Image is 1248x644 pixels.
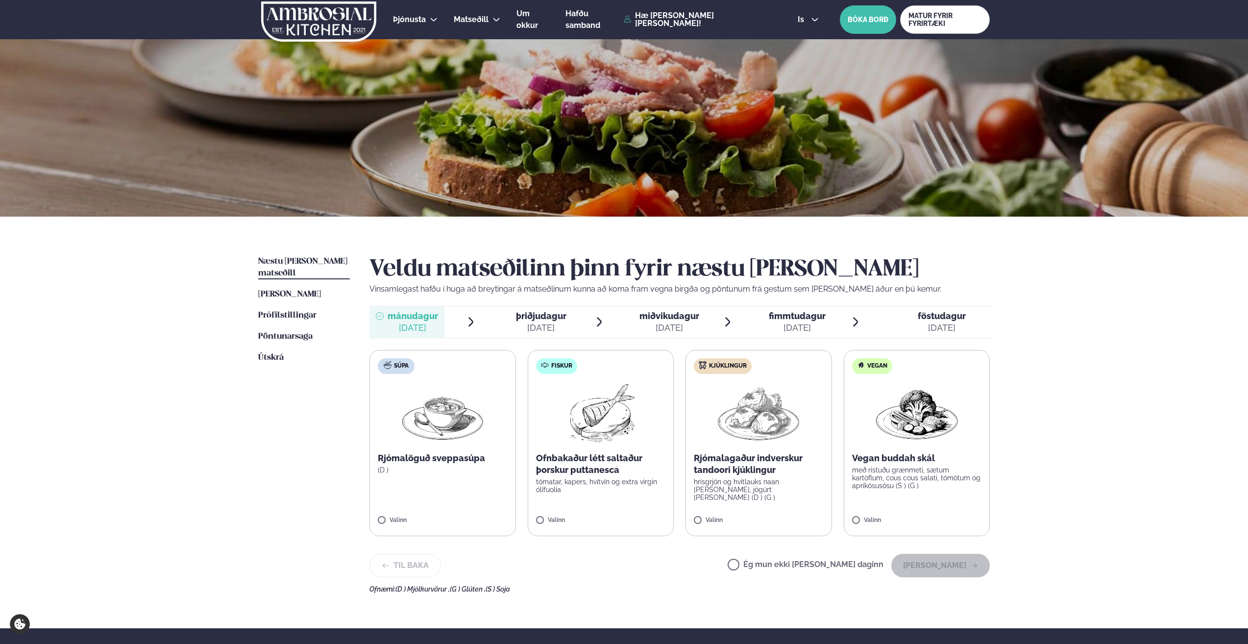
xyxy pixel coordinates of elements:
p: Vinsamlegast hafðu í huga að breytingar á matseðlinum kunna að koma fram vegna birgða og pöntunum... [369,283,990,295]
a: [PERSON_NAME] [258,289,321,300]
p: Vegan buddah skál [852,452,982,464]
span: fimmtudagur [769,311,826,321]
p: hrísgrjón og hvítlauks naan [PERSON_NAME], jógúrt [PERSON_NAME] (D ) (G ) [694,478,824,501]
a: Pöntunarsaga [258,331,313,343]
a: Um okkur [516,8,549,31]
a: Hæ [PERSON_NAME] [PERSON_NAME]! [624,12,775,27]
div: [DATE] [388,322,438,334]
div: [DATE] [639,322,699,334]
span: Matseðill [454,15,489,24]
span: Fiskur [551,362,572,370]
span: is [798,16,807,24]
div: [DATE] [516,322,566,334]
span: Kjúklingur [709,362,747,370]
button: Til baka [369,554,441,577]
a: Næstu [PERSON_NAME] matseðill [258,256,350,279]
img: Soup.png [399,382,486,445]
span: Hafðu samband [565,9,600,30]
a: Cookie settings [10,614,30,634]
span: Útskrá [258,353,284,362]
button: [PERSON_NAME] [891,554,990,577]
img: Vegan.svg [857,361,865,369]
img: logo [260,1,377,42]
span: Pöntunarsaga [258,332,313,341]
a: Matseðill [454,14,489,25]
img: Chicken-thighs.png [715,382,802,445]
a: Hafðu samband [565,8,619,31]
img: Fish.png [557,382,644,445]
a: Útskrá [258,352,284,364]
div: [DATE] [769,322,826,334]
p: með ristuðu grænmeti, sætum kartöflum, cous cous salati, tómötum og apríkósusósu (S ) (G ) [852,466,982,490]
span: (G ) Glúten , [450,585,486,593]
p: Rjómalagaður indverskur tandoori kjúklingur [694,452,824,476]
img: soup.svg [384,361,392,369]
img: Vegan.png [874,382,960,445]
img: fish.svg [541,361,549,369]
span: miðvikudagur [639,311,699,321]
p: Rjómalöguð sveppasúpa [378,452,508,464]
a: Þjónusta [393,14,426,25]
span: Þjónusta [393,15,426,24]
span: Vegan [867,362,887,370]
img: chicken.svg [699,361,707,369]
div: Ofnæmi: [369,585,990,593]
span: Prófílstillingar [258,311,317,320]
span: Næstu [PERSON_NAME] matseðill [258,257,347,277]
span: föstudagur [918,311,966,321]
span: Um okkur [516,9,538,30]
p: tómatar, kapers, hvítvín og extra virgin ólífuolía [536,478,666,494]
div: [DATE] [918,322,966,334]
p: Ofnbakaður létt saltaður þorskur puttanesca [536,452,666,476]
span: (D ) Mjólkurvörur , [395,585,450,593]
button: is [790,16,827,24]
span: (S ) Soja [486,585,510,593]
p: (D ) [378,466,508,474]
a: Prófílstillingar [258,310,317,322]
button: BÓKA BORÐ [840,5,896,34]
a: MATUR FYRIR FYRIRTÆKI [900,5,990,34]
span: [PERSON_NAME] [258,290,321,298]
span: mánudagur [388,311,438,321]
h2: Veldu matseðilinn þinn fyrir næstu [PERSON_NAME] [369,256,990,283]
span: þriðjudagur [516,311,566,321]
span: Súpa [394,362,409,370]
